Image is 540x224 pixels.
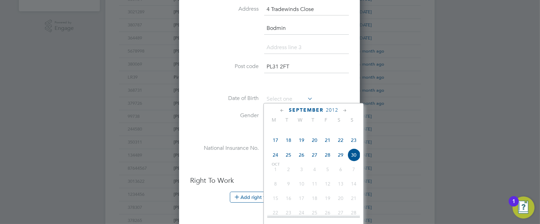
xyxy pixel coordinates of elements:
span: 24 [295,206,308,219]
span: 30 [347,148,360,161]
span: 26 [295,148,308,161]
span: 25 [282,148,295,161]
input: Address line 1 [264,3,349,16]
span: S [345,117,359,123]
span: 29 [334,148,347,161]
span: 1 [269,163,282,176]
label: Post code [190,63,259,70]
span: 19 [321,192,334,205]
span: 12 [321,177,334,190]
span: 23 [347,134,360,147]
span: W [293,117,306,123]
button: Open Resource Center, 1 new notification [513,197,535,219]
span: 17 [295,192,308,205]
span: 10 [295,177,308,190]
span: S [332,117,345,123]
span: 6 [334,163,347,176]
label: Gender [190,112,259,119]
span: 11 [308,177,321,190]
span: 23 [282,206,295,219]
span: T [280,117,293,123]
span: Oct [269,163,282,166]
h3: Right To Work [190,176,349,185]
span: 20 [308,134,321,147]
span: 2012 [326,107,338,113]
span: 25 [308,206,321,219]
span: 9 [282,177,295,190]
span: 14 [347,177,360,190]
label: Date of Birth [190,95,259,102]
span: 22 [269,206,282,219]
span: 7 [347,163,360,176]
span: 22 [334,134,347,147]
input: Select one [264,94,313,104]
span: 19 [295,134,308,147]
span: 27 [308,148,321,161]
span: F [319,117,332,123]
span: 20 [334,192,347,205]
span: 15 [269,192,282,205]
label: National Insurance No. [190,145,259,152]
label: Address [190,5,259,13]
span: 18 [308,192,321,205]
span: 27 [334,206,347,219]
span: 8 [269,177,282,190]
span: 2 [282,163,295,176]
span: 28 [321,148,334,161]
input: Address line 3 [264,42,349,54]
span: 21 [321,134,334,147]
span: September [289,107,324,113]
span: 26 [321,206,334,219]
button: Add right to work document [230,192,309,203]
span: T [306,117,319,123]
span: 18 [282,134,295,147]
span: 28 [347,206,360,219]
span: M [267,117,280,123]
span: 4 [308,163,321,176]
span: 3 [295,163,308,176]
span: 21 [347,192,360,205]
span: 13 [334,177,347,190]
span: 16 [282,192,295,205]
span: 24 [269,148,282,161]
input: Address line 2 [264,22,349,35]
span: 5 [321,163,334,176]
div: 1 [512,201,515,210]
span: 17 [269,134,282,147]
